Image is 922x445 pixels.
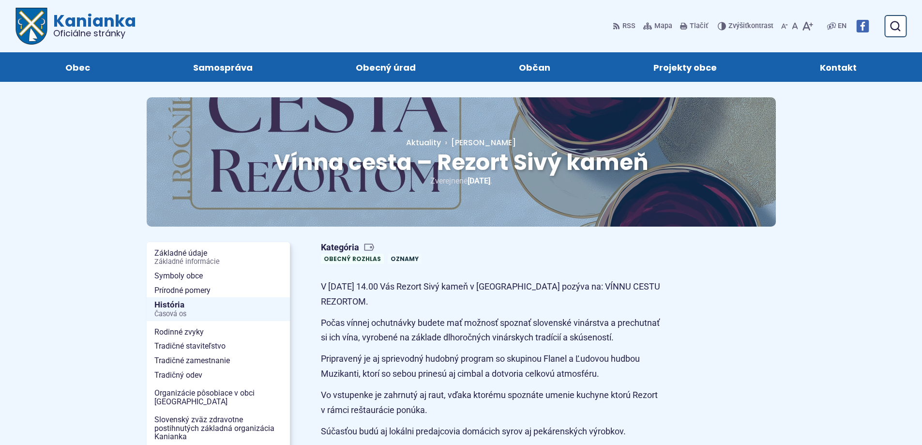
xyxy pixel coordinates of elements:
a: Oznamy [388,254,422,264]
span: Oficiálne stránky [53,29,136,38]
a: Logo Kanianka, prejsť na domovskú stránku. [15,8,136,45]
span: Tradičný odev [154,368,282,383]
span: Kanianka [47,13,136,38]
a: Obec [23,52,132,82]
button: Nastaviť pôvodnú veľkosť písma [790,16,800,36]
span: Základné údaje [154,246,282,269]
a: Tradičné zamestnanie [147,353,290,368]
img: Prejsť na Facebook stránku [856,20,869,32]
span: Kontakt [820,52,857,82]
span: Zvýšiť [728,22,747,30]
p: Súčasťou budú aj lokálni predajcovia domácich syrov aj pekárenských výrobkov. [321,424,665,439]
span: [DATE] [468,176,490,185]
span: Tlačiť [690,22,708,31]
span: Obec [65,52,90,82]
span: História [154,297,282,321]
span: Organizácie pôsobiace v obci [GEOGRAPHIC_DATA] [154,386,282,409]
p: Pripravený je aj sprievodný hudobný program so skupinou Flanel a Ľudovou hudbou Muzikanti, ktorí ... [321,352,665,381]
span: EN [838,20,846,32]
a: Tradičný odev [147,368,290,383]
span: Tradičné staviteľstvo [154,339,282,353]
button: Zväčšiť veľkosť písma [800,16,815,36]
span: Samospráva [193,52,253,82]
span: Symboly obce [154,269,282,283]
span: Tradičné zamestnanie [154,353,282,368]
span: kontrast [728,22,773,31]
a: Mapa [641,16,674,36]
span: Kategória [321,242,425,253]
span: Projekty obce [653,52,717,82]
span: Prírodné pomery [154,283,282,298]
span: RSS [622,20,635,32]
a: EN [836,20,848,32]
span: Základné informácie [154,258,282,266]
a: Kontakt [778,52,899,82]
a: Obecný úrad [314,52,457,82]
a: Samospráva [151,52,294,82]
button: Zvýšiťkontrast [718,16,775,36]
a: RSS [613,16,637,36]
span: Občan [519,52,550,82]
a: Organizácie pôsobiace v obci [GEOGRAPHIC_DATA] [147,386,290,409]
span: [PERSON_NAME] [451,137,516,148]
a: Slovenský zväz zdravotne postihnutých základná organizácia Kanianka [147,413,290,444]
a: Projekty obce [612,52,759,82]
img: Prejsť na domovskú stránku [15,8,47,45]
span: Mapa [654,20,672,32]
a: Rodinné zvyky [147,325,290,339]
a: Občan [477,52,592,82]
p: Zverejnené . [178,174,745,187]
a: Základné údajeZákladné informácie [147,246,290,269]
a: HistóriaČasová os [147,297,290,321]
a: [PERSON_NAME] [441,137,516,148]
a: Prírodné pomery [147,283,290,298]
a: Symboly obce [147,269,290,283]
span: Obecný úrad [356,52,416,82]
span: Rodinné zvyky [154,325,282,339]
button: Tlačiť [678,16,710,36]
p: Počas vínnej ochutnávky budete mať možnosť spoznať slovenské vinárstva a prechutnať si ich vína, ... [321,316,665,345]
p: V [DATE] 14.00 Vás Rezort Sivý kameň v [GEOGRAPHIC_DATA] pozýva na: VÍNNU CESTU REZORTOM. [321,279,665,309]
button: Zmenšiť veľkosť písma [779,16,790,36]
span: Slovenský zväz zdravotne postihnutých základná organizácia Kanianka [154,413,282,444]
p: Vo vstupenke je zahrnutý aj raut, vďaka ktorému spoznáte umenie kuchyne ktorú Rezort v rámci rešt... [321,388,665,417]
a: Aktuality [406,137,441,148]
a: Obecný rozhlas [321,254,384,264]
span: Vínna cesta – Rezort Sivý kameň [274,147,649,178]
a: Tradičné staviteľstvo [147,339,290,353]
span: Časová os [154,310,282,318]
